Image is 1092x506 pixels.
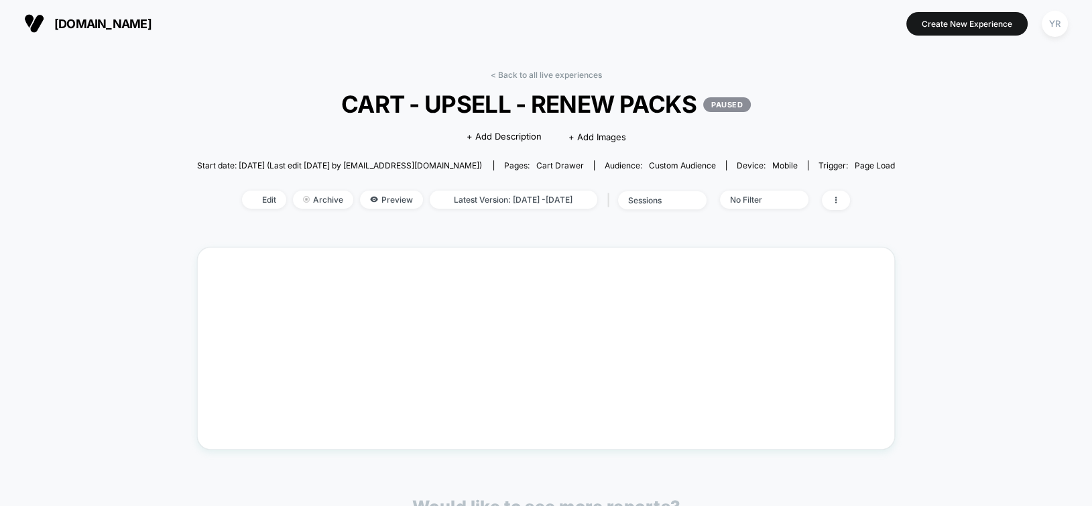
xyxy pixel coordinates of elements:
span: mobile [772,160,798,170]
span: cart drawer [536,160,584,170]
button: Create New Experience [906,12,1028,36]
p: PAUSED [703,97,751,112]
span: CART - UPSELL - RENEW PACKS [232,90,860,118]
a: < Back to all live experiences [491,70,602,80]
span: Start date: [DATE] (Last edit [DATE] by [EMAIL_ADDRESS][DOMAIN_NAME]) [197,160,482,170]
img: Visually logo [24,13,44,34]
span: Preview [360,191,423,209]
div: sessions [628,195,682,205]
div: No Filter [730,195,784,205]
div: Audience: [605,160,716,170]
span: Latest Version: [DATE] - [DATE] [430,191,597,209]
div: Trigger: [818,160,895,170]
span: Device: [726,160,808,170]
span: Archive [293,191,353,209]
span: + Add Images [568,132,625,142]
span: [DOMAIN_NAME] [54,17,151,31]
div: Pages: [504,160,584,170]
span: Page Load [855,160,895,170]
span: | [604,191,618,210]
span: + Add Description [466,130,541,144]
img: end [303,196,310,203]
button: YR [1038,10,1072,38]
button: [DOMAIN_NAME] [20,13,156,34]
span: Custom Audience [649,160,716,170]
span: Edit [242,191,286,209]
div: YR [1042,11,1068,37]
